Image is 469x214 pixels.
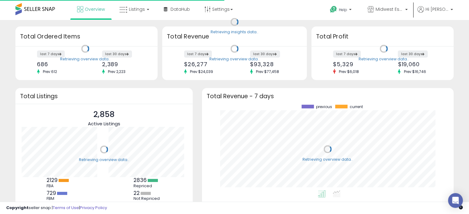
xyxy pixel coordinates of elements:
a: Hi [PERSON_NAME] [418,6,453,20]
i: Get Help [330,6,337,13]
div: Retrieving overview data.. [359,56,409,62]
span: Midwest Estore [376,6,403,12]
div: Retrieving overview data.. [60,56,110,62]
span: Listings [129,6,145,12]
span: Hi [PERSON_NAME] [426,6,449,12]
div: Open Intercom Messenger [448,193,463,208]
span: Overview [85,6,105,12]
div: Retrieving overview data.. [209,56,260,62]
div: seller snap | | [6,205,107,211]
a: Help [325,1,358,20]
div: Retrieving overview data.. [79,157,129,163]
strong: Copyright [6,205,29,211]
span: Help [339,7,347,12]
span: DataHub [171,6,190,12]
div: Retrieving overview data.. [302,157,353,162]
